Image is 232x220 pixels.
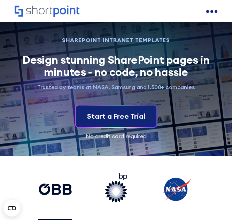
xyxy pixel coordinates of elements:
p: Trusted by teams at NASA, Samsung and 1,500+ companies [15,84,218,91]
h1: SHAREPOINT INTRANET TEMPLATES [15,38,218,42]
a: Start a Free Trial [76,105,156,127]
button: Open CMP widget [3,200,20,217]
h2: Design stunning SharePoint pages in minutes - no code, no hassle [15,54,218,78]
div: No credit card required [15,133,218,139]
div: Start a Free Trial [87,111,145,121]
a: Home [15,6,79,17]
a: open menu [206,6,217,17]
iframe: Chat Widget [197,187,232,220]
